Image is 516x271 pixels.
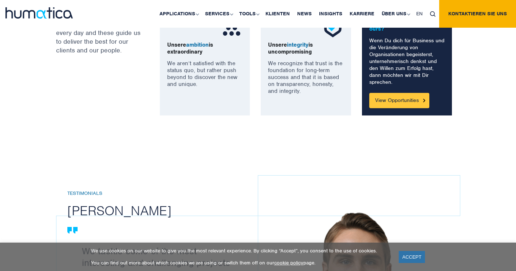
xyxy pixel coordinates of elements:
a: ACCEPT [399,251,425,263]
span: ambition [186,41,209,48]
h2: [PERSON_NAME] [67,202,269,219]
p: Unsere is uncompromising [268,42,344,55]
h6: Testimonials [67,191,269,197]
img: ico [221,17,243,39]
img: search_icon [430,11,436,17]
p: We recognize that trust is the foundation for long-term success and that it is based on transpare... [268,60,344,95]
p: We use cookies on our website to give you the most relevant experience. By clicking “Accept”, you... [91,248,390,254]
p: Unsere is extraordinary [167,42,243,55]
span: EN [416,11,423,17]
p: Wenn Du dich für Business und die Veränderung von Organisationen begeisterst, unternehmerisch den... [369,37,445,86]
p: You can find out more about which cookies we are using or switch them off on our page. [91,260,390,266]
a: View Opportunities [369,93,429,108]
img: ico [322,17,344,39]
p: We aren’t satisfied with the status quo, but rather push beyond to discover the new and unique. [167,60,243,88]
img: logo [5,7,73,19]
a: cookie policy [274,260,303,266]
img: Button [423,99,425,102]
span: integrity [287,41,308,48]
